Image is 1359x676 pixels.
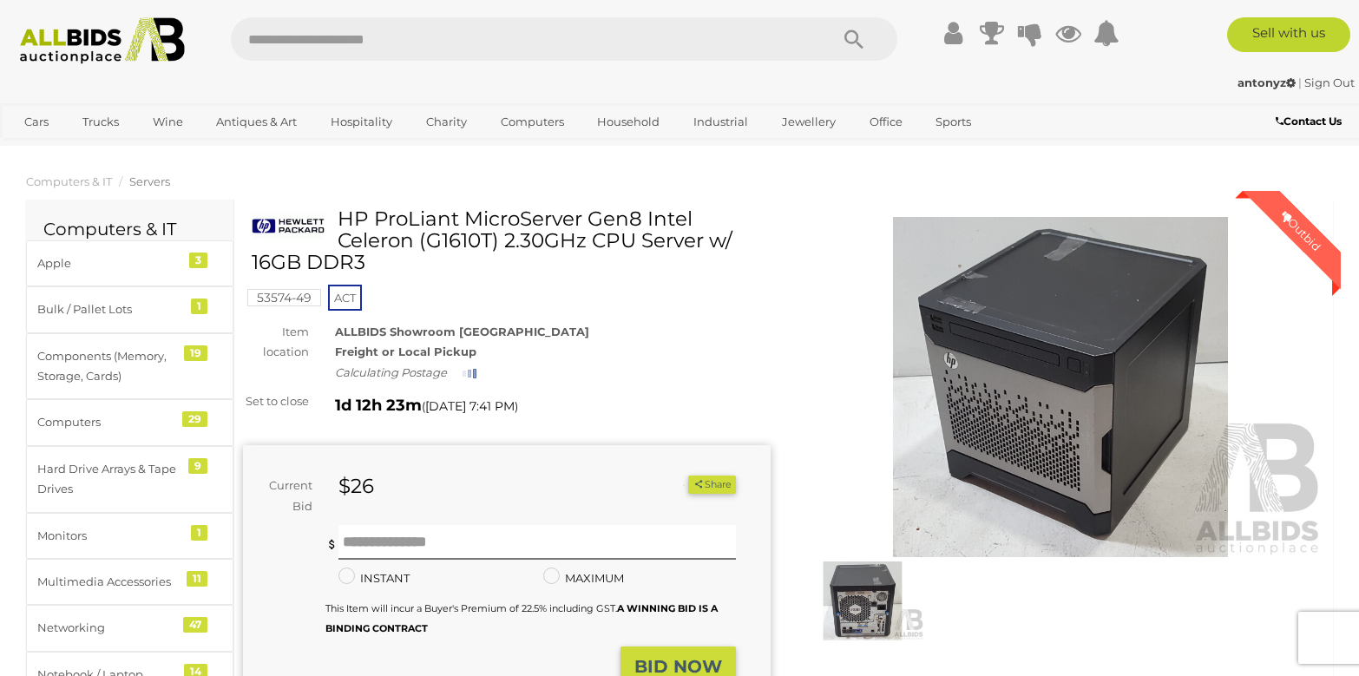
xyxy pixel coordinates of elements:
a: Wine [141,108,194,136]
span: [DATE] 7:41 PM [425,398,515,414]
a: Computers 29 [26,399,233,445]
a: Contact Us [1276,112,1346,131]
i: Calculating Postage [335,365,447,379]
button: Search [811,17,897,61]
div: 11 [187,571,207,587]
a: Bulk / Pallet Lots 1 [26,286,233,332]
div: 1 [191,525,207,541]
h2: Computers & IT [43,220,216,239]
a: Trucks [71,108,130,136]
div: Computers [37,412,181,432]
a: Cars [13,108,60,136]
a: Industrial [682,108,759,136]
a: Apple 3 [26,240,233,286]
a: Sell with us [1227,17,1350,52]
a: Servers [129,174,170,188]
a: Sports [924,108,982,136]
div: 19 [184,345,207,361]
img: HP ProLiant MicroServer Gen8 Intel Celeron (G1610T) 2.30GHz CPU Server w/ 16GB DDR3 [801,561,924,641]
img: small-loading.gif [463,369,476,378]
a: Hospitality [319,108,404,136]
a: Monitors 1 [26,513,233,559]
div: 29 [182,411,207,427]
a: Antiques & Art [205,108,308,136]
b: A WINNING BID IS A BINDING CONTRACT [325,602,718,634]
div: Hard Drive Arrays & Tape Drives [37,459,181,500]
strong: $26 [338,474,374,498]
a: Components (Memory, Storage, Cards) 19 [26,333,233,400]
label: MAXIMUM [543,568,624,588]
a: Hard Drive Arrays & Tape Drives 9 [26,446,233,513]
div: Outbid [1261,191,1341,271]
div: 47 [183,617,207,633]
li: Watch this item [668,476,686,494]
div: 9 [188,458,207,474]
img: HP ProLiant MicroServer Gen8 Intel Celeron (G1610T) 2.30GHz CPU Server w/ 16GB DDR3 [797,217,1324,557]
a: Multimedia Accessories 11 [26,559,233,605]
a: Computers [489,108,575,136]
div: Multimedia Accessories [37,572,181,592]
div: Item location [230,322,322,363]
mark: 53574-49 [247,289,321,306]
div: Set to close [230,391,322,411]
span: | [1298,75,1302,89]
strong: 1d 12h 23m [335,396,422,415]
a: Networking 47 [26,605,233,651]
div: 1 [191,299,207,314]
label: INSTANT [338,568,410,588]
a: 53574-49 [247,291,321,305]
div: Monitors [37,526,181,546]
a: Jewellery [771,108,847,136]
b: Contact Us [1276,115,1342,128]
img: HP ProLiant MicroServer Gen8 Intel Celeron (G1610T) 2.30GHz CPU Server w/ 16GB DDR3 [252,213,325,240]
a: Charity [415,108,478,136]
div: 3 [189,253,207,268]
a: antonyz [1238,75,1298,89]
div: Components (Memory, Storage, Cards) [37,346,181,387]
a: Office [858,108,914,136]
div: Networking [37,618,181,638]
a: Sign Out [1304,75,1355,89]
span: ( ) [422,399,518,413]
h1: HP ProLiant MicroServer Gen8 Intel Celeron (G1610T) 2.30GHz CPU Server w/ 16GB DDR3 [252,208,766,274]
div: Current Bid [243,476,325,516]
small: This Item will incur a Buyer's Premium of 22.5% including GST. [325,602,718,634]
a: Computers & IT [26,174,112,188]
strong: Freight or Local Pickup [335,345,476,358]
div: Bulk / Pallet Lots [37,299,181,319]
button: Share [688,476,736,494]
a: Household [586,108,671,136]
a: [GEOGRAPHIC_DATA] [13,136,159,165]
strong: antonyz [1238,75,1296,89]
img: Allbids.com.au [10,17,194,64]
strong: ALLBIDS Showroom [GEOGRAPHIC_DATA] [335,325,589,338]
div: Apple [37,253,181,273]
span: ACT [328,285,362,311]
